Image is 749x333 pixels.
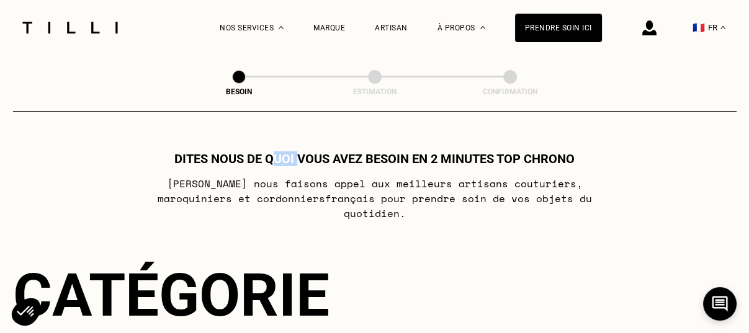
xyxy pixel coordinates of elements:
a: Prendre soin ici [515,14,602,42]
div: Estimation [313,87,437,96]
span: 🇫🇷 [693,22,705,33]
div: Confirmation [448,87,572,96]
img: icône connexion [642,20,657,35]
p: [PERSON_NAME] nous faisons appel aux meilleurs artisans couturiers , maroquiniers et cordonniers ... [128,176,621,221]
img: Menu déroulant [279,26,284,29]
img: menu déroulant [720,26,725,29]
img: Logo du service de couturière Tilli [18,22,122,33]
img: Menu déroulant à propos [480,26,485,29]
a: Artisan [375,24,408,32]
h1: Dites nous de quoi vous avez besoin en 2 minutes top chrono [174,151,575,166]
div: Besoin [177,87,301,96]
a: Marque [313,24,345,32]
div: Catégorie [13,260,737,330]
